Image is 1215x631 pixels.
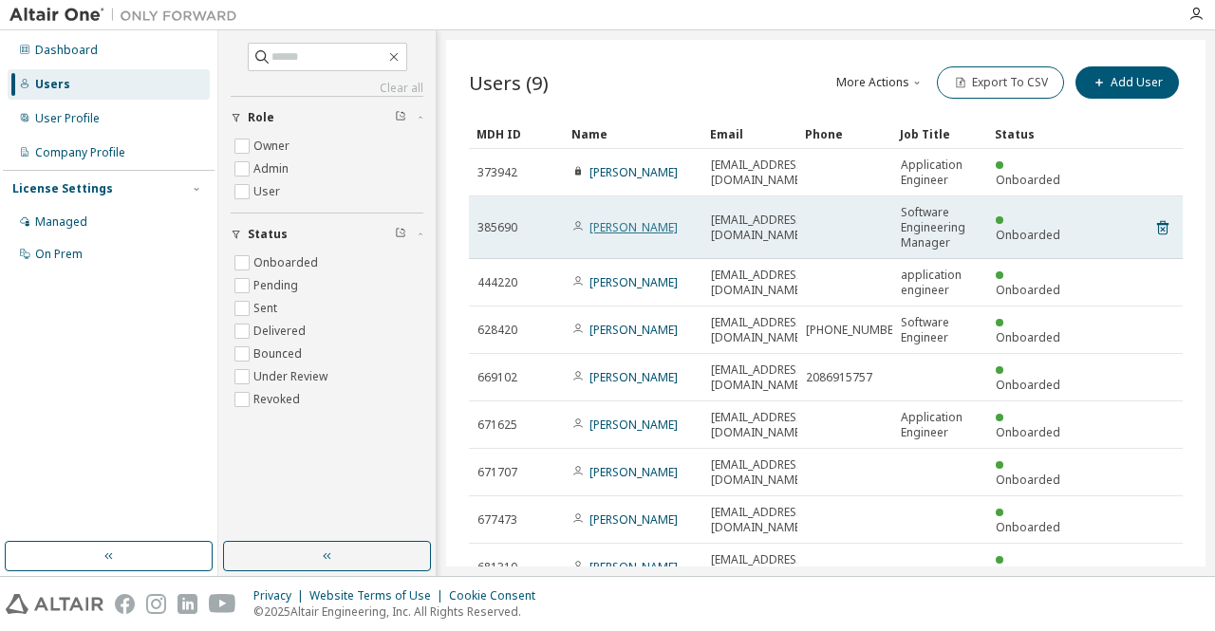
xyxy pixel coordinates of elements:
span: Status [248,227,288,242]
div: Cookie Consent [449,588,547,603]
span: Onboarded [996,377,1060,393]
span: [EMAIL_ADDRESS][DOMAIN_NAME] [711,410,807,440]
span: Onboarded [996,424,1060,440]
label: Revoked [253,388,304,411]
a: [PERSON_NAME] [589,464,678,480]
span: Application Engineer [901,158,979,188]
a: Clear all [231,81,423,96]
span: [EMAIL_ADDRESS][DOMAIN_NAME] [711,158,807,188]
label: User [253,180,284,203]
label: Onboarded [253,251,322,274]
a: [PERSON_NAME] [589,369,678,385]
label: Admin [253,158,292,180]
span: Onboarded [996,172,1060,188]
div: User Profile [35,111,100,126]
img: Altair One [9,6,247,25]
span: Onboarded [996,282,1060,298]
div: Website Terms of Use [309,588,449,603]
div: On Prem [35,247,83,262]
span: [PHONE_NUMBER] [806,323,904,338]
img: instagram.svg [146,594,166,614]
div: Managed [35,214,87,230]
span: 373942 [477,165,517,180]
span: Application Engineer [901,410,979,440]
span: Clear filter [395,227,406,242]
span: Onboarded [996,329,1060,345]
span: [EMAIL_ADDRESS][DOMAIN_NAME] [711,315,807,345]
div: Phone [805,119,885,149]
a: [PERSON_NAME] [589,274,678,290]
label: Pending [253,274,302,297]
span: Software Engineering Manager [901,205,979,251]
button: Status [231,213,423,255]
label: Under Review [253,365,331,388]
div: Name [571,119,695,149]
span: 671707 [477,465,517,480]
img: youtube.svg [209,594,236,614]
span: 681310 [477,560,517,575]
a: [PERSON_NAME] [589,322,678,338]
span: Clear filter [395,110,406,125]
div: Users [35,77,70,92]
button: Add User [1075,66,1179,99]
div: License Settings [12,181,113,196]
span: Onboarded [996,472,1060,488]
span: 628420 [477,323,517,338]
div: Dashboard [35,43,98,58]
a: [PERSON_NAME] [589,417,678,433]
span: [EMAIL_ADDRESS][DOMAIN_NAME] [711,457,807,488]
span: 444220 [477,275,517,290]
span: 671625 [477,418,517,433]
span: Role [248,110,274,125]
span: Onboarded [996,227,1060,243]
label: Owner [253,135,293,158]
a: [PERSON_NAME] [589,164,678,180]
a: [PERSON_NAME] [589,559,678,575]
label: Bounced [253,343,306,365]
span: 2086915757 [806,370,872,385]
button: Export To CSV [937,66,1064,99]
div: Status [995,119,1075,149]
span: [EMAIL_ADDRESS][DOMAIN_NAME] [711,552,807,583]
div: Company Profile [35,145,125,160]
button: Role [231,97,423,139]
img: altair_logo.svg [6,594,103,614]
div: Email [710,119,790,149]
button: More Actions [834,66,925,99]
span: [EMAIL_ADDRESS][DOMAIN_NAME] [711,213,807,243]
span: 677473 [477,512,517,528]
label: Sent [253,297,281,320]
a: [PERSON_NAME] [589,511,678,528]
span: Users (9) [469,69,549,96]
label: Delivered [253,320,309,343]
img: facebook.svg [115,594,135,614]
span: application engineer [901,268,979,298]
a: [PERSON_NAME] [589,219,678,235]
div: MDH ID [477,119,556,149]
img: linkedin.svg [178,594,197,614]
span: 385690 [477,220,517,235]
div: Privacy [253,588,309,603]
span: [EMAIL_ADDRESS][DOMAIN_NAME] [711,362,807,393]
span: Onboarded [996,519,1060,535]
span: 669102 [477,370,517,385]
div: Job Title [900,119,980,149]
p: © 2025 Altair Engineering, Inc. All Rights Reserved. [253,603,547,620]
span: [EMAIL_ADDRESS][DOMAIN_NAME] [711,268,807,298]
span: Software Engineer [901,315,979,345]
span: [EMAIL_ADDRESS][DOMAIN_NAME] [711,505,807,535]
